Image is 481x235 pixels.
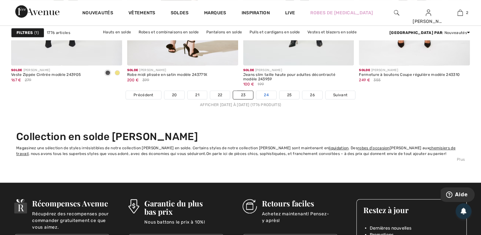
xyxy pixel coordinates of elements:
span: Dernières nouvelles [369,225,411,232]
img: Récompenses Avenue [14,199,27,213]
span: 167 € [11,78,21,82]
a: Hauts en solde [100,28,134,36]
div: [PERSON_NAME] [413,18,444,25]
div: [PERSON_NAME] [243,68,354,73]
div: Plus [16,157,465,162]
a: 20 [164,91,185,99]
span: 1 [34,30,39,36]
h2: Collection en solde [PERSON_NAME] [16,131,465,143]
span: 100 € [243,82,254,86]
a: Nouveautés [82,10,113,17]
a: 23 [233,91,253,99]
p: Achetez maintenant! Pensez-y après! [262,211,338,223]
a: 21 [188,91,207,99]
a: Marques [204,10,226,17]
nav: Page navigation [11,91,470,108]
div: [PERSON_NAME] [11,68,81,73]
p: Nous battons le prix à 10%! [144,219,224,232]
img: Retours faciles [243,199,257,213]
div: [PERSON_NAME] [127,68,207,73]
div: [PERSON_NAME] [359,68,460,73]
div: Magasinez une sélection de styles irrésistibles de notre collection [PERSON_NAME] en solde. Certa... [16,145,465,157]
a: 24 [256,91,276,99]
img: Garantie du plus bas prix [128,199,139,213]
a: Robes de [MEDICAL_DATA] [310,10,373,16]
h3: Récompenses Avenue [32,199,110,207]
p: Récupérez des recompenses pour commander gratuitement ce que vous aimez. [32,211,110,223]
span: Solde [243,68,254,72]
div: Robe midi plissée en satin modèle 243771X [127,73,207,77]
a: 25 [279,91,299,99]
a: Vêtements [128,10,155,17]
img: Mes infos [426,9,431,17]
span: Inspiration [242,10,270,17]
span: Suivant [333,92,347,98]
span: 1776 articles [47,30,70,36]
div: Veste Zippée Cintrée modèle 243905 [11,73,81,77]
span: 399 [142,77,149,83]
span: 355 [374,77,381,83]
a: Pantalons en solde [203,28,245,36]
a: liquidation [329,146,348,150]
a: Vestes et blazers en solde [304,28,360,36]
div: Wasabi [113,68,122,78]
span: 199 [258,81,264,87]
a: Suivant [326,91,355,99]
span: 2 [466,10,468,16]
span: Précédent [134,92,154,98]
span: Solde [11,68,22,72]
a: Vêtements d'extérieur en solde [215,36,280,44]
strong: [GEOGRAPHIC_DATA] par [389,30,442,35]
a: Se connecter [426,10,431,16]
h3: Retours faciles [262,199,338,207]
strong: Filtres [17,30,33,36]
div: Jeans slim taille haute pour adultes décontracté modèle 243959 [243,73,354,82]
a: Jupes en solde [179,36,214,44]
img: 1ère Avenue [15,5,59,18]
span: Solde [127,68,138,72]
a: 22 [210,91,230,99]
h3: Garantie du plus bas prix [144,199,224,216]
div: Fermeture à boutons Coupe régulière modèle 243310 [359,73,460,77]
span: 200 € [127,78,139,82]
img: recherche [394,9,399,17]
a: Pulls et cardigans en solde [246,28,303,36]
span: Solde [359,68,370,72]
a: Live [285,10,295,16]
a: Robes et combinaisons en solde [135,28,202,36]
span: 249 € [359,78,370,82]
a: 26 [302,91,322,99]
a: robes d'occasion [358,146,390,150]
div: Black [103,68,113,78]
iframe: Ouvre un widget dans lequel vous pouvez trouver plus d’informations [441,187,475,203]
a: Précédent [126,91,161,99]
img: Mon panier [457,9,463,17]
div: : Nouveautés [389,30,470,36]
div: Afficher [DATE] à [DATE] (1776 produits) [11,102,470,108]
a: 2 [444,9,476,17]
a: Soldes [171,10,189,17]
span: 279 [25,77,31,83]
h3: Restez à jour [363,206,460,214]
